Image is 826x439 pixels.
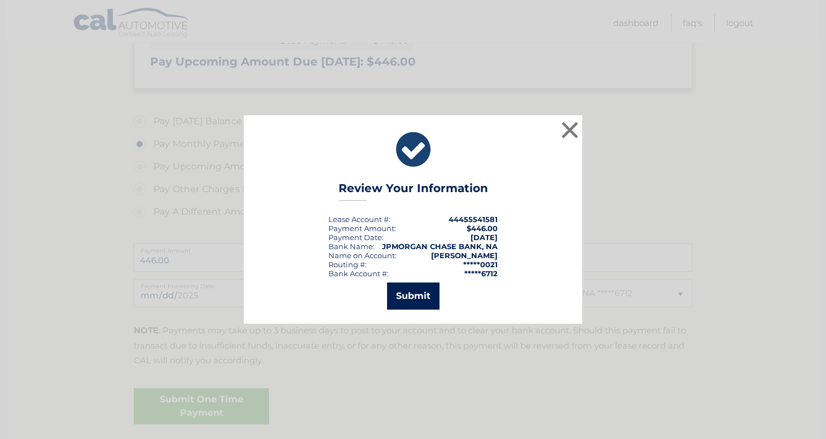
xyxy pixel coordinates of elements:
[431,251,498,260] strong: [PERSON_NAME]
[339,181,488,201] h3: Review Your Information
[328,224,396,233] div: Payment Amount:
[328,269,389,278] div: Bank Account #:
[328,251,397,260] div: Name on Account:
[328,233,384,242] div: :
[387,282,440,310] button: Submit
[559,119,581,141] button: ×
[467,224,498,233] span: $446.00
[471,233,498,242] span: [DATE]
[328,260,367,269] div: Routing #:
[328,233,382,242] span: Payment Date
[382,242,498,251] strong: JPMORGAN CHASE BANK, NA
[328,242,375,251] div: Bank Name:
[328,215,390,224] div: Lease Account #:
[449,215,498,224] strong: 44455541581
